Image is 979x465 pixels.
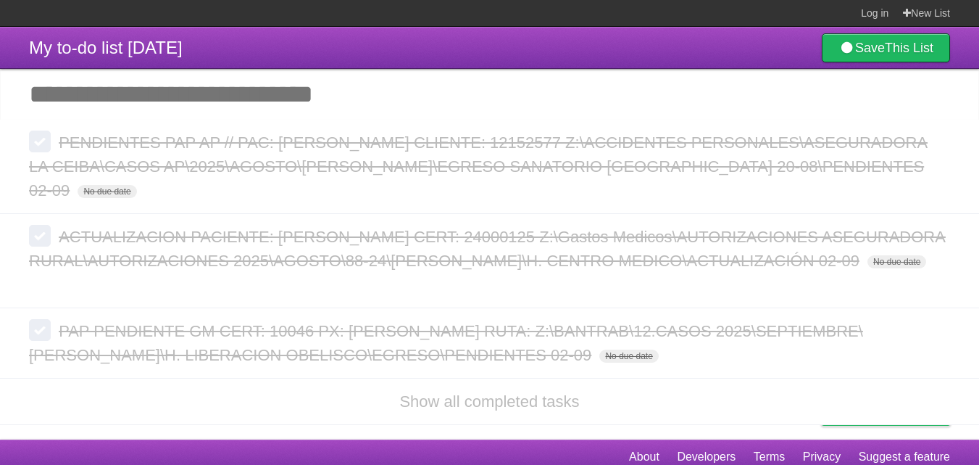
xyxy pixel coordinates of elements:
b: This List [885,41,933,55]
span: My to-do list [DATE] [29,38,183,57]
span: Buy me a coffee [852,400,943,425]
span: No due date [599,350,658,363]
label: Done [29,225,51,247]
label: Done [29,319,51,341]
span: No due date [867,255,926,268]
span: ACTUALIZACION PACIENTE: [PERSON_NAME] CERT: 24000125 Z:\Gastos Medicos\AUTORIZACIONES ASEGURADORA... [29,228,946,270]
a: SaveThis List [822,33,950,62]
span: PENDIENTES PAP AP // PAC: [PERSON_NAME] CLIENTE: 12152577 Z:\ACCIDENTES PERSONALES\ASEGURADORA LA... [29,133,928,199]
a: Show all completed tasks [399,392,579,411]
span: No due date [78,185,136,198]
label: Done [29,131,51,152]
span: PAP PENDIENTE GM CERT: 10046 PX: [PERSON_NAME] RUTA: Z:\BANTRAB\12.CASOS 2025\SEPTIEMBRE\[PERSON_... [29,322,863,364]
